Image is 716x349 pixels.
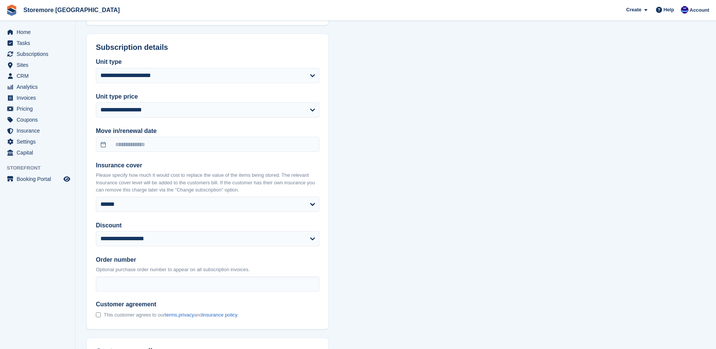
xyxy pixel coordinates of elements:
input: Customer agreement This customer agrees to ourterms,privacyandinsurance policy. [96,312,101,317]
span: Sites [17,60,62,70]
p: Optional purchase order number to appear on all subscription invoices. [96,266,319,273]
span: Subscriptions [17,49,62,59]
a: insurance policy [202,312,237,318]
a: menu [4,114,71,125]
span: Pricing [17,103,62,114]
label: Unit type price [96,92,319,101]
span: Home [17,27,62,37]
a: menu [4,60,71,70]
a: terms [165,312,177,318]
span: Invoices [17,93,62,103]
a: menu [4,147,71,158]
a: menu [4,71,71,81]
a: menu [4,27,71,37]
span: Storefront [7,164,75,172]
a: menu [4,93,71,103]
a: menu [4,174,71,184]
span: Booking Portal [17,174,62,184]
span: Analytics [17,82,62,92]
a: Preview store [62,174,71,184]
a: menu [4,136,71,147]
span: Account [690,6,709,14]
span: Insurance [17,125,62,136]
p: Please specify how much it would cost to replace the value of the items being stored. The relevan... [96,171,319,194]
a: menu [4,103,71,114]
a: menu [4,125,71,136]
span: Capital [17,147,62,158]
a: Storemore [GEOGRAPHIC_DATA] [20,4,123,16]
span: Tasks [17,38,62,48]
label: Insurance cover [96,161,319,170]
span: Settings [17,136,62,147]
label: Order number [96,255,319,264]
label: Unit type [96,57,319,66]
span: Help [664,6,674,14]
img: Angela [681,6,688,14]
span: Customer agreement [96,301,239,308]
a: menu [4,49,71,59]
a: privacy [179,312,194,318]
span: Coupons [17,114,62,125]
span: Create [626,6,641,14]
a: menu [4,38,71,48]
label: Discount [96,221,319,230]
img: stora-icon-8386f47178a22dfd0bd8f6a31ec36ba5ce8667c1dd55bd0f319d3a0aa187defe.svg [6,5,17,16]
span: CRM [17,71,62,81]
label: Move in/renewal date [96,127,319,136]
a: menu [4,82,71,92]
h2: Subscription details [96,43,319,52]
span: This customer agrees to our , and . [104,312,239,318]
